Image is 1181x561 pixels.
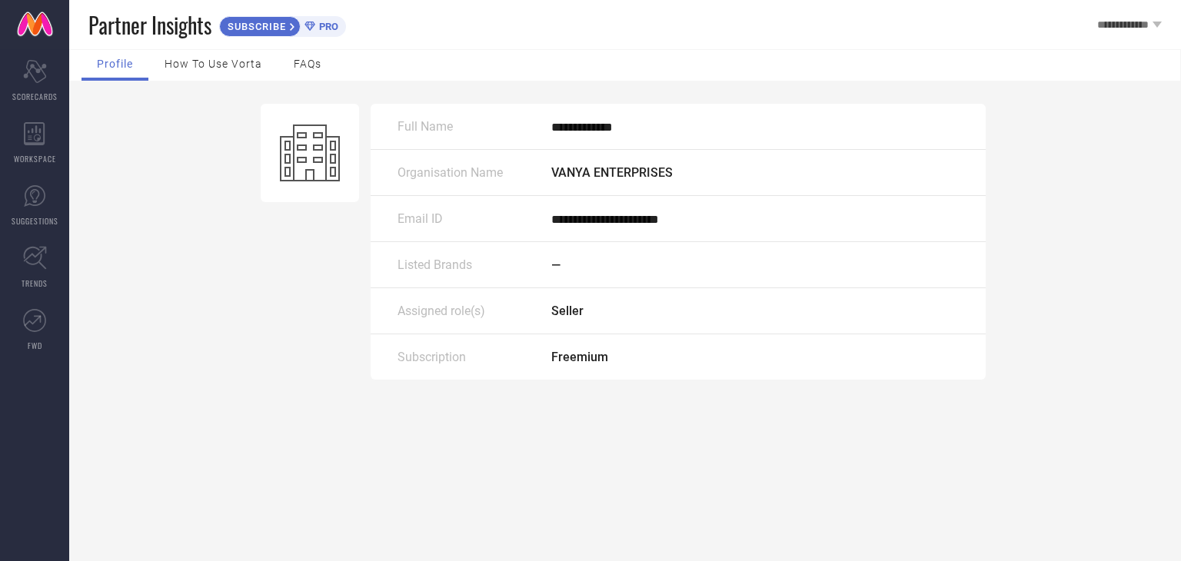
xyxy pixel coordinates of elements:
[219,12,346,37] a: SUBSCRIBEPRO
[551,350,608,364] span: Freemium
[398,304,485,318] span: Assigned role(s)
[12,91,58,102] span: SCORECARDS
[551,165,673,180] span: VANYA ENTERPRISES
[14,153,56,164] span: WORKSPACE
[294,58,321,70] span: FAQs
[551,304,584,318] span: Seller
[398,350,466,364] span: Subscription
[97,58,133,70] span: Profile
[88,9,211,41] span: Partner Insights
[12,215,58,227] span: SUGGESTIONS
[551,257,561,272] span: —
[165,58,262,70] span: How to use Vorta
[22,277,48,289] span: TRENDS
[398,119,453,134] span: Full Name
[220,21,290,32] span: SUBSCRIBE
[398,165,503,180] span: Organisation Name
[315,21,338,32] span: PRO
[398,211,443,226] span: Email ID
[28,340,42,351] span: FWD
[398,257,472,272] span: Listed Brands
